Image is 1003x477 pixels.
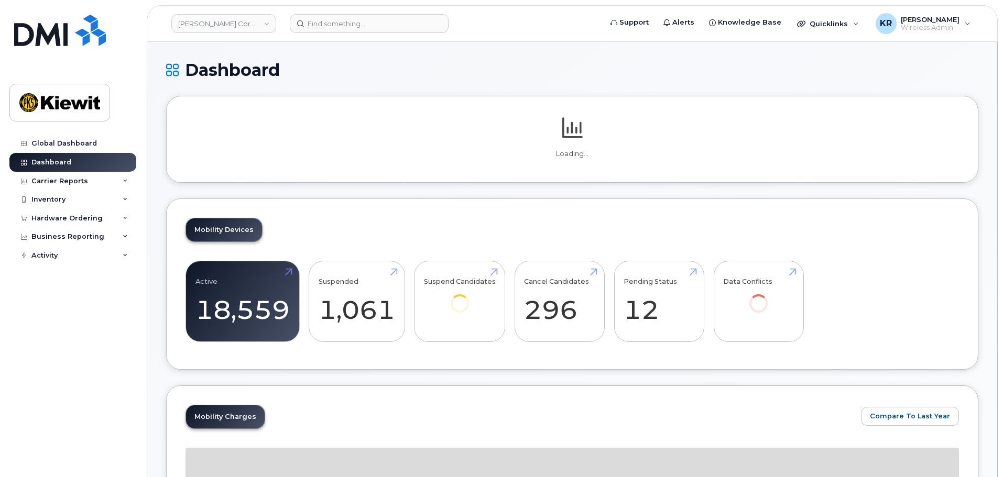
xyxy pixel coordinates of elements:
[319,267,395,336] a: Suspended 1,061
[861,407,959,426] button: Compare To Last Year
[186,218,262,241] a: Mobility Devices
[195,267,290,336] a: Active 18,559
[624,267,694,336] a: Pending Status 12
[870,411,950,421] span: Compare To Last Year
[166,61,978,79] h1: Dashboard
[524,267,595,336] a: Cancel Candidates 296
[723,267,794,327] a: Data Conflicts
[424,267,496,327] a: Suspend Candidates
[186,149,959,159] p: Loading...
[186,405,265,428] a: Mobility Charges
